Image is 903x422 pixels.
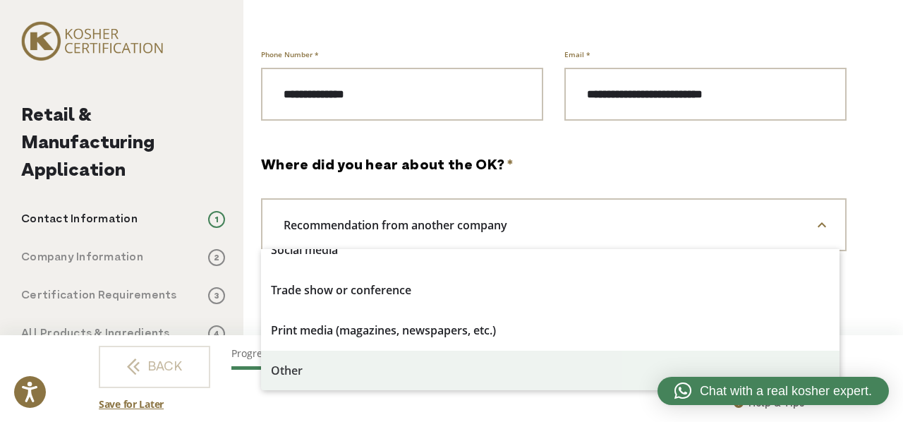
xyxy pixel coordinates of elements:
span: Chat with a real kosher expert. [700,382,872,401]
span: 3 [208,287,225,304]
h2: Retail & Manufacturing Application [21,102,225,185]
a: Save for Later [99,397,164,411]
label: Email [564,47,590,61]
a: Chat with a real kosher expert. [657,377,889,405]
p: All Products & Ingredients [21,325,170,342]
p: Contact Information [21,211,138,228]
span: Recommendation from another company [261,198,847,251]
label: Phone Number [261,47,318,61]
li: Print media (magazines, newspapers, etc.) [261,311,840,351]
p: Certification Requirements [21,287,177,304]
span: 4 [208,325,225,342]
label: Where did you hear about the OK? [261,156,514,177]
li: Other [261,351,840,391]
span: Recommendation from another company [262,213,539,237]
p: Progress: [231,346,672,361]
span: 2 [208,249,225,266]
span: 1 [208,211,225,228]
li: Trade show or conference [261,270,840,311]
p: Company Information [21,249,143,266]
li: Social media [261,230,840,270]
